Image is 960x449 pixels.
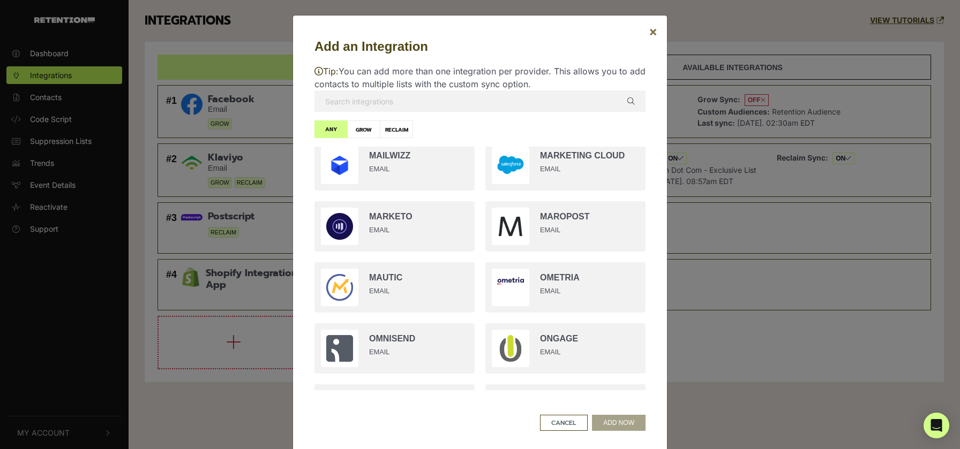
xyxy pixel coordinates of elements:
h5: Add an Integration [314,37,646,56]
span: Tip: [314,66,339,77]
label: ANY [314,120,348,138]
p: You can add more than one integration per provider. This allows you to add contacts to multiple l... [314,65,646,90]
input: Search integrations [314,90,646,112]
label: GROW [347,120,380,138]
button: Close [640,17,666,47]
span: × [649,24,657,39]
div: Open Intercom Messenger [924,413,949,438]
label: RECLAIM [380,120,413,138]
